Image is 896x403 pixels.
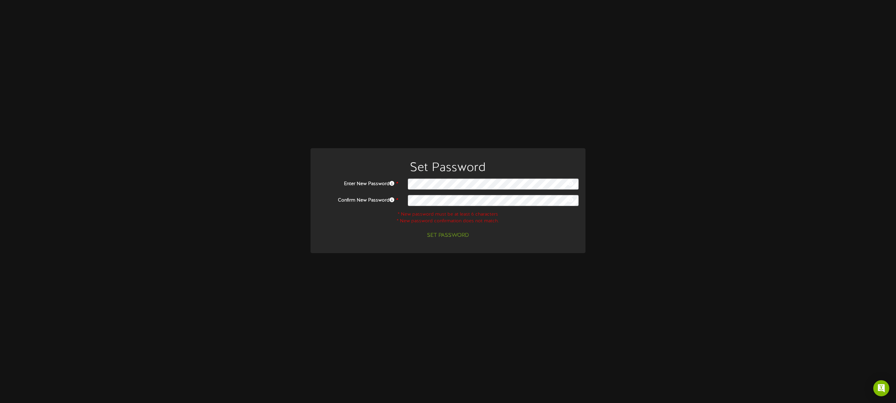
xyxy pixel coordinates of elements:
keeper-lock: Open Keeper Popup [567,180,575,188]
span: * New password confirmation does not match. [397,219,499,224]
button: Set Password [423,230,473,241]
h1: Set Password [312,162,584,175]
span: * New password must be at least 6 characters [398,212,498,217]
div: Open Intercom Messenger [873,380,889,396]
label: Enter New Password [312,178,403,187]
label: Confirm New Password [312,195,403,204]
